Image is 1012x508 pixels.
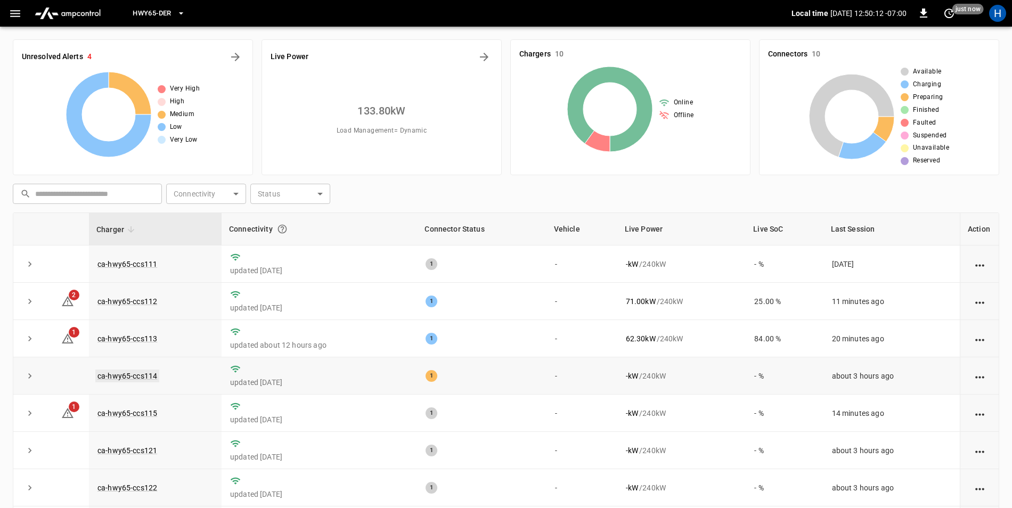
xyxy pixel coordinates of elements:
button: expand row [22,256,38,272]
p: - kW [626,259,638,269]
td: [DATE] [823,245,960,283]
td: - % [746,395,823,432]
div: 1 [426,296,437,307]
div: action cell options [973,371,986,381]
a: ca-hwy65-ccs111 [97,260,157,268]
th: Action [960,213,999,245]
h6: 10 [812,48,820,60]
p: [DATE] 12:50:12 -07:00 [830,8,907,19]
p: updated [DATE] [230,489,409,499]
div: / 240 kW [626,482,738,493]
button: All Alerts [227,48,244,65]
p: updated [DATE] [230,414,409,425]
div: profile-icon [989,5,1006,22]
h6: 133.80 kW [357,102,405,119]
a: ca-hwy65-ccs114 [95,370,159,382]
div: action cell options [973,259,986,269]
button: set refresh interval [941,5,958,22]
p: - kW [626,408,638,419]
td: - [546,320,617,357]
a: 1 [61,408,74,417]
button: Energy Overview [476,48,493,65]
button: expand row [22,443,38,458]
td: 84.00 % [746,320,823,357]
span: Suspended [913,130,947,141]
span: Unavailable [913,143,949,153]
td: 11 minutes ago [823,283,960,320]
span: Charger [96,223,138,236]
button: expand row [22,368,38,384]
button: expand row [22,405,38,421]
p: updated [DATE] [230,377,409,388]
h6: Live Power [271,51,308,63]
td: - [546,283,617,320]
td: about 3 hours ago [823,432,960,469]
div: / 240 kW [626,259,738,269]
p: updated about 12 hours ago [230,340,409,350]
div: action cell options [973,482,986,493]
div: / 240 kW [626,296,738,307]
span: 1 [69,402,79,412]
h6: Chargers [519,48,551,60]
td: - [546,432,617,469]
span: High [170,96,185,107]
div: action cell options [973,333,986,344]
button: HWY65-DER [128,3,189,24]
p: Local time [791,8,828,19]
a: ca-hwy65-ccs115 [97,409,157,417]
td: about 3 hours ago [823,357,960,395]
span: Online [674,97,693,108]
p: updated [DATE] [230,302,409,313]
span: Low [170,122,182,133]
th: Live Power [617,213,746,245]
span: Available [913,67,942,77]
td: about 3 hours ago [823,469,960,506]
h6: 10 [555,48,564,60]
th: Last Session [823,213,960,245]
td: - % [746,469,823,506]
div: / 240 kW [626,371,738,381]
div: action cell options [973,445,986,456]
span: 1 [69,327,79,338]
p: - kW [626,371,638,381]
div: 1 [426,407,437,419]
h6: 4 [87,51,92,63]
div: / 240 kW [626,333,738,344]
a: ca-hwy65-ccs121 [97,446,157,455]
span: Offline [674,110,694,121]
td: 14 minutes ago [823,395,960,432]
span: Load Management = Dynamic [337,126,427,136]
p: 71.00 kW [626,296,656,307]
th: Live SoC [746,213,823,245]
span: Faulted [913,118,936,128]
th: Connector Status [417,213,546,245]
a: ca-hwy65-ccs112 [97,297,157,306]
td: - [546,395,617,432]
td: - % [746,357,823,395]
p: updated [DATE] [230,265,409,276]
div: 1 [426,370,437,382]
a: ca-hwy65-ccs122 [97,484,157,492]
p: 62.30 kW [626,333,656,344]
p: - kW [626,482,638,493]
span: HWY65-DER [133,7,171,20]
th: Vehicle [546,213,617,245]
td: - [546,245,617,283]
span: Preparing [913,92,943,103]
div: 1 [426,482,437,494]
button: expand row [22,480,38,496]
div: / 240 kW [626,408,738,419]
button: expand row [22,331,38,347]
span: Medium [170,109,194,120]
span: Reserved [913,155,940,166]
span: just now [952,4,984,14]
button: Connection between the charger and our software. [273,219,292,239]
span: Charging [913,79,941,90]
div: Connectivity [229,219,410,239]
a: 1 [61,334,74,342]
span: Very Low [170,135,198,145]
span: Very High [170,84,200,94]
p: updated [DATE] [230,452,409,462]
div: 1 [426,258,437,270]
td: 25.00 % [746,283,823,320]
